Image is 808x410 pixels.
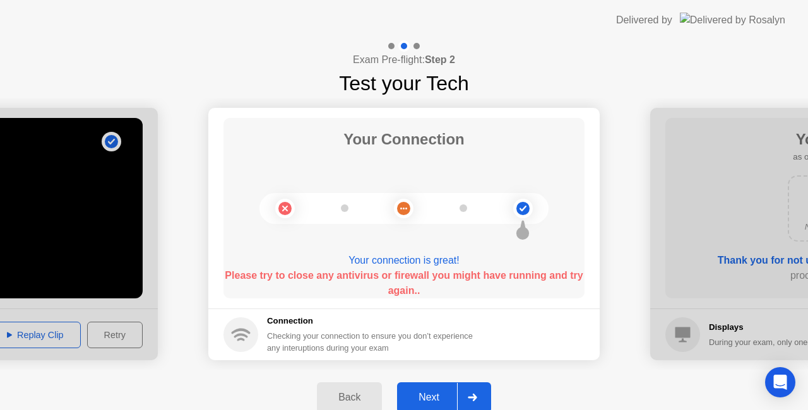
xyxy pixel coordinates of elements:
b: Please try to close any antivirus or firewall you might have running and try again.. [225,270,583,296]
div: Open Intercom Messenger [765,367,795,397]
div: Checking your connection to ensure you don’t experience any interuptions during your exam [267,330,480,354]
div: Delivered by [616,13,672,28]
div: Back [321,392,378,403]
div: Next [401,392,457,403]
img: Delivered by Rosalyn [680,13,785,27]
h5: Connection [267,315,480,327]
b: Step 2 [425,54,455,65]
div: Your connection is great! [223,253,585,268]
h1: Test your Tech [339,68,469,98]
h1: Your Connection [343,128,465,151]
h4: Exam Pre-flight: [353,52,455,67]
